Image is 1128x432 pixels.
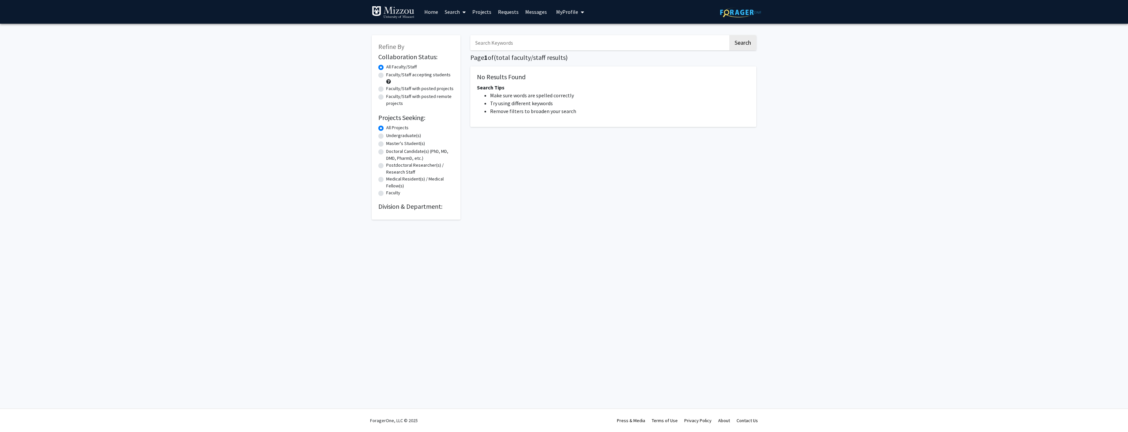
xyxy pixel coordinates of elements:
[378,42,404,51] span: Refine By
[720,7,761,17] img: ForagerOne Logo
[386,189,400,196] label: Faculty
[441,0,469,23] a: Search
[495,0,522,23] a: Requests
[490,91,750,99] li: Make sure words are spelled correctly
[386,132,421,139] label: Undergraduate(s)
[490,99,750,107] li: Try using different keywords
[386,71,451,78] label: Faculty/Staff accepting students
[729,35,756,50] button: Search
[386,140,425,147] label: Master's Student(s)
[386,162,454,176] label: Postdoctoral Researcher(s) / Research Staff
[370,409,418,432] div: ForagerOne, LLC © 2025
[378,114,454,122] h2: Projects Seeking:
[386,176,454,189] label: Medical Resident(s) / Medical Fellow(s)
[378,53,454,61] h2: Collaboration Status:
[684,418,712,423] a: Privacy Policy
[421,0,441,23] a: Home
[477,73,750,81] h5: No Results Found
[386,148,454,162] label: Doctoral Candidate(s) (PhD, MD, DMD, PharmD, etc.)
[386,124,409,131] label: All Projects
[718,418,730,423] a: About
[556,9,578,15] span: My Profile
[386,63,417,70] label: All Faculty/Staff
[617,418,645,423] a: Press & Media
[469,0,495,23] a: Projects
[470,133,756,149] nav: Page navigation
[386,85,454,92] label: Faculty/Staff with posted projects
[652,418,678,423] a: Terms of Use
[477,84,505,91] span: Search Tips
[470,35,728,50] input: Search Keywords
[470,54,756,61] h1: Page of ( total faculty/staff results)
[737,418,758,423] a: Contact Us
[490,107,750,115] li: Remove filters to broaden your search
[522,0,550,23] a: Messages
[386,93,454,107] label: Faculty/Staff with posted remote projects
[372,6,414,19] img: University of Missouri Logo
[378,203,454,210] h2: Division & Department:
[484,53,488,61] span: 1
